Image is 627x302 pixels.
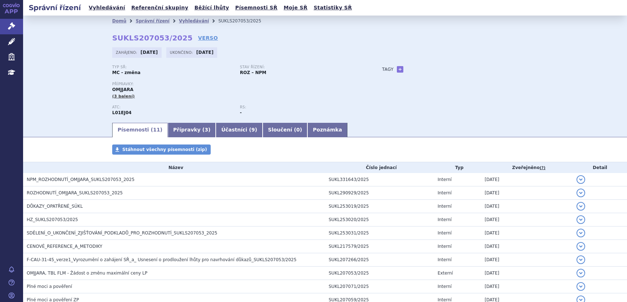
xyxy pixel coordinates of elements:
a: Moje SŘ [281,3,310,13]
button: detail [576,229,585,237]
td: SUKL217579/2025 [325,240,434,253]
span: Interní [438,244,452,249]
a: Správní řízení [136,18,170,23]
td: [DATE] [481,240,573,253]
span: 3 [205,127,208,133]
td: [DATE] [481,200,573,213]
button: detail [576,242,585,251]
span: Stáhnout všechny písemnosti (zip) [122,147,207,152]
strong: - [240,110,242,115]
span: HZ_SUKLS207053/2025 [27,217,78,222]
span: OMJJARA, TBL FLM - Žádost o změnu maximální ceny LP [27,271,147,276]
span: Interní [438,230,452,236]
td: SUKL331643/2025 [325,173,434,186]
td: [DATE] [481,280,573,293]
a: Přípravky (3) [168,123,216,137]
button: detail [576,269,585,277]
span: (3 balení) [112,94,135,99]
td: [DATE] [481,173,573,186]
a: Domů [112,18,126,23]
span: Interní [438,217,452,222]
button: detail [576,175,585,184]
strong: [DATE] [196,50,214,55]
span: Externí [438,271,453,276]
th: Detail [573,162,627,173]
td: [DATE] [481,267,573,280]
a: + [397,66,403,73]
strong: ROZ – NPM [240,70,266,75]
p: ATC: [112,105,233,109]
span: 11 [153,127,160,133]
span: Interní [438,204,452,209]
span: Interní [438,177,452,182]
td: SUKL290929/2025 [325,186,434,200]
td: SUKL207053/2025 [325,267,434,280]
td: [DATE] [481,253,573,267]
strong: SUKLS207053/2025 [112,34,193,42]
th: Číslo jednací [325,162,434,173]
td: SUKL253019/2025 [325,200,434,213]
td: SUKL207266/2025 [325,253,434,267]
p: Stav řízení: [240,65,360,69]
button: detail [576,189,585,197]
td: [DATE] [481,226,573,240]
th: Název [23,162,325,173]
td: SUKL207071/2025 [325,280,434,293]
a: Písemnosti SŘ [233,3,280,13]
p: RS: [240,105,360,109]
abbr: (?) [540,165,545,171]
a: Stáhnout všechny písemnosti (zip) [112,144,211,155]
span: DŮKAZY_OPATŘENÉ_SÚKL [27,204,83,209]
h2: Správní řízení [23,3,87,13]
strong: MC - změna [112,70,140,75]
a: VERSO [198,34,218,42]
strong: [DATE] [141,50,158,55]
h3: Tagy [382,65,394,74]
a: Sloučení (0) [263,123,307,137]
span: 9 [251,127,255,133]
span: Interní [438,190,452,195]
a: Písemnosti (11) [112,123,168,137]
strong: MOMELOTINIB [112,110,132,115]
td: SUKL253031/2025 [325,226,434,240]
p: Přípravky: [112,82,368,86]
td: [DATE] [481,213,573,226]
button: detail [576,282,585,291]
button: detail [576,255,585,264]
a: Vyhledávání [179,18,209,23]
a: Referenční skupiny [129,3,190,13]
span: OMJJARA [112,87,133,92]
span: Interní [438,284,452,289]
a: Poznámka [307,123,347,137]
a: Účastníci (9) [216,123,262,137]
span: Ukončeno: [170,49,194,55]
span: SDĚLENÍ_O_UKONČENÍ_ZJIŠŤOVÁNÍ_PODKLADŮ_PRO_ROZHODNUTÍ_SUKLS207053_2025 [27,230,217,236]
span: CENOVÉ_REFERENCE_A_METODIKY [27,244,102,249]
span: Plné moci a pověření [27,284,72,289]
td: [DATE] [481,186,573,200]
span: 0 [296,127,300,133]
span: F-CAU-31-45_verze1_Vyrozumění o zahájení SŘ_a_ Usnesení o prodloužení lhůty pro navrhování důkazů... [27,257,297,262]
span: NPM_ROZHODNUTÍ_OMJJARA_SUKLS207053_2025 [27,177,135,182]
th: Zveřejněno [481,162,573,173]
span: Interní [438,257,452,262]
button: detail [576,202,585,211]
span: Zahájeno: [116,49,139,55]
th: Typ [434,162,481,173]
td: SUKL253020/2025 [325,213,434,226]
button: detail [576,215,585,224]
a: Vyhledávání [87,3,127,13]
li: SUKLS207053/2025 [218,16,271,26]
p: Typ SŘ: [112,65,233,69]
span: ROZHODNUTÍ_OMJJARA_SUKLS207053_2025 [27,190,123,195]
a: Běžící lhůty [192,3,231,13]
a: Statistiky SŘ [311,3,354,13]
